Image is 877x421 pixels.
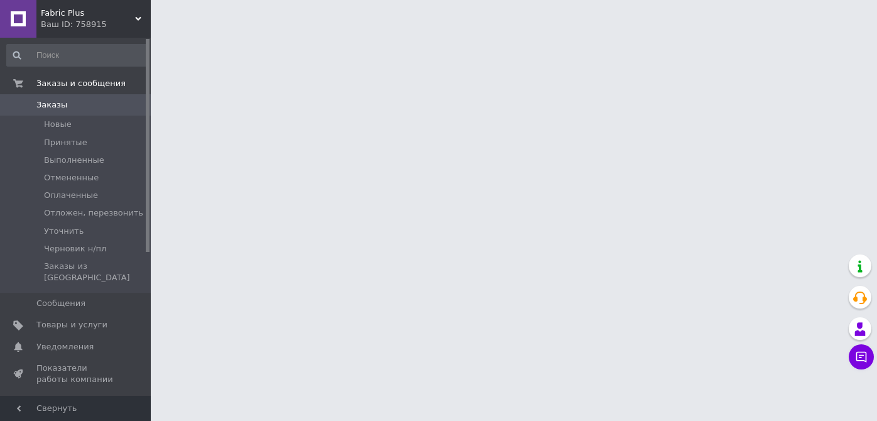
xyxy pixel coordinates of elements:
[44,207,143,219] span: Отложен, перезвонить
[36,99,67,111] span: Заказы
[44,119,72,130] span: Новые
[44,190,98,201] span: Оплаченные
[36,363,116,385] span: Показатели работы компании
[44,172,99,183] span: Отмененные
[36,341,94,353] span: Уведомления
[44,226,84,237] span: Уточнить
[36,298,85,309] span: Сообщения
[36,78,126,89] span: Заказы и сообщения
[44,155,104,166] span: Выполненные
[849,344,874,369] button: Чат с покупателем
[36,319,107,331] span: Товары и услуги
[41,19,151,30] div: Ваш ID: 758915
[6,44,148,67] input: Поиск
[44,137,87,148] span: Принятые
[44,243,106,254] span: Черновик н/пл
[44,261,147,283] span: Заказы из [GEOGRAPHIC_DATA]
[41,8,135,19] span: Fabric Plus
